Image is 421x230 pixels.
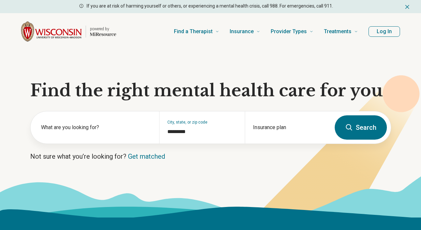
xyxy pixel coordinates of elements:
[174,27,213,36] span: Find a Therapist
[230,18,260,45] a: Insurance
[30,152,391,161] p: Not sure what you’re looking for?
[90,26,116,32] p: powered by
[335,115,387,140] button: Search
[271,18,313,45] a: Provider Types
[230,27,254,36] span: Insurance
[368,26,400,37] button: Log In
[324,18,358,45] a: Treatments
[404,3,410,11] button: Dismiss
[21,21,116,42] a: Home page
[174,18,219,45] a: Find a Therapist
[30,81,391,101] h1: Find the right mental health care for you
[128,152,165,160] a: Get matched
[41,124,151,131] label: What are you looking for?
[324,27,351,36] span: Treatments
[271,27,307,36] span: Provider Types
[87,3,333,10] p: If you are at risk of harming yourself or others, or experiencing a mental health crisis, call 98...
